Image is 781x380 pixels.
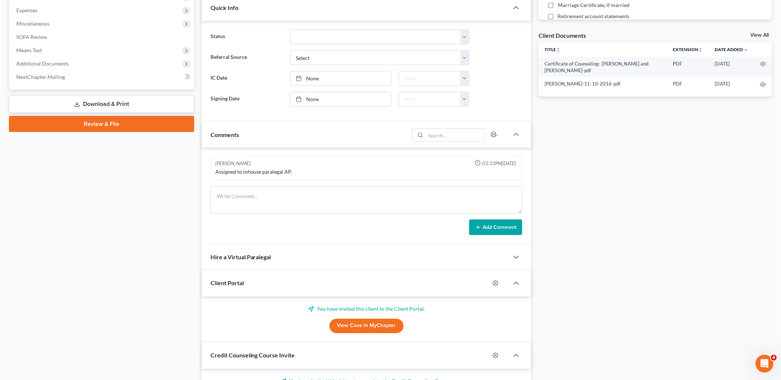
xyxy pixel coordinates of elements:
[399,92,460,106] input: -- : --
[16,20,49,27] span: Miscellaneous
[211,352,295,359] span: Credit Counseling Course Invite
[539,77,667,90] td: [PERSON_NAME]-11-10-2016-pdf
[673,47,703,52] a: Extensionunfold_more
[16,74,65,80] span: NextChapter Mailing
[211,306,523,313] p: You have invited this client to the Client Portal.
[10,70,194,84] a: NextChapter Mailing
[715,47,748,52] a: Date Added expand_more
[330,319,404,334] a: View Case in MyChapter
[207,50,287,65] label: Referral Source
[211,280,244,287] span: Client Portal
[751,33,769,38] a: View All
[469,220,522,235] button: Add Comment
[667,57,709,77] td: PDF
[545,47,560,52] a: Titleunfold_more
[709,57,754,77] td: [DATE]
[16,34,47,40] span: SOFA Review
[9,96,194,113] a: Download & Print
[10,30,194,44] a: SOFA Review
[9,116,194,132] a: Review & File
[291,71,391,86] a: None
[215,168,518,176] div: Assigned to inhouse paralegal AP.
[482,160,516,167] span: 03:33PM[DATE]
[207,71,287,86] label: IC Date
[558,1,629,9] span: Marriage Certificate, if married
[399,71,460,86] input: -- : --
[215,160,251,167] div: [PERSON_NAME]
[558,13,630,20] span: Retirement account statements
[16,7,37,13] span: Expenses
[539,57,667,77] td: Certificate of Counseling- [PERSON_NAME] and [PERSON_NAME]-pdf
[211,254,271,261] span: Hire a Virtual Paralegal
[211,4,238,11] span: Quick Info
[16,60,69,67] span: Additional Documents
[556,48,560,52] i: unfold_more
[207,92,287,107] label: Signing Date
[291,92,391,106] a: None
[771,355,777,361] span: 4
[756,355,774,373] iframe: Intercom live chat
[539,31,586,39] div: Client Documents
[667,77,709,90] td: PDF
[211,131,239,138] span: Comments
[699,48,703,52] i: unfold_more
[709,77,754,90] td: [DATE]
[426,129,485,141] input: Search...
[744,48,748,52] i: expand_more
[207,30,287,44] label: Status
[16,47,42,53] span: Means Test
